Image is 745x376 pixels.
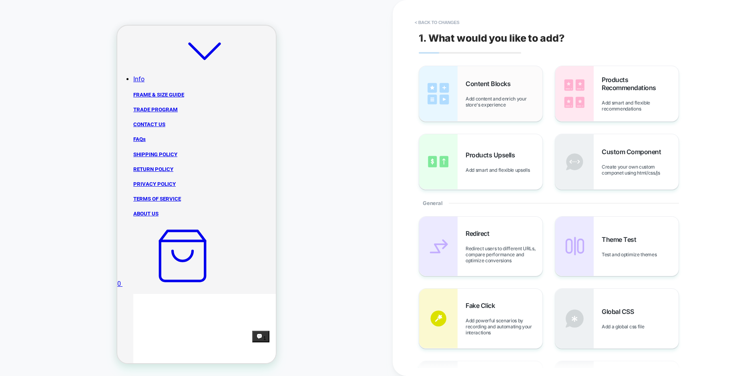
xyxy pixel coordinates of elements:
[16,96,48,102] a: CONTACT US
[466,80,514,88] span: Content Blocks
[466,229,493,237] span: Redirect
[466,302,499,310] span: Fake Click
[602,76,679,92] span: Products Recommendations
[16,185,41,191] a: ABOUT US
[466,318,542,336] span: Add powerful scenarios by recording and automating your interactions
[602,148,665,156] span: Custom Component
[602,308,638,316] span: Global CSS
[466,96,542,108] span: Add content and enrich your store's experience
[16,111,28,117] a: FAQs
[16,126,60,132] a: SHIPPING POLICY
[16,141,56,147] a: RETURN POLICY
[135,305,152,331] inbox-online-store-chat: Shopify online store chat
[466,245,542,263] span: Redirect users to different URLs, compare performance and optimize conversions
[16,155,58,161] a: PRIVACY POLICY
[466,167,534,173] span: Add smart and flexible upsells
[466,151,519,159] span: Products Upsells
[602,251,661,257] span: Test and optimize themes
[411,16,464,29] button: < Back to changes
[602,164,679,176] span: Create your own custom componet using html/css/js
[602,324,648,330] span: Add a global css file
[419,32,564,44] span: 1. What would you like to add?
[16,50,147,57] a: Info
[419,190,679,216] div: General
[16,81,60,87] a: TRADE PROGRAM
[16,66,67,72] a: FRAME & SIZE GUIDE
[602,100,679,112] span: Add smart and flexible recommendations
[16,170,64,176] a: TERMS OF SERVICE
[602,235,640,243] span: Theme Test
